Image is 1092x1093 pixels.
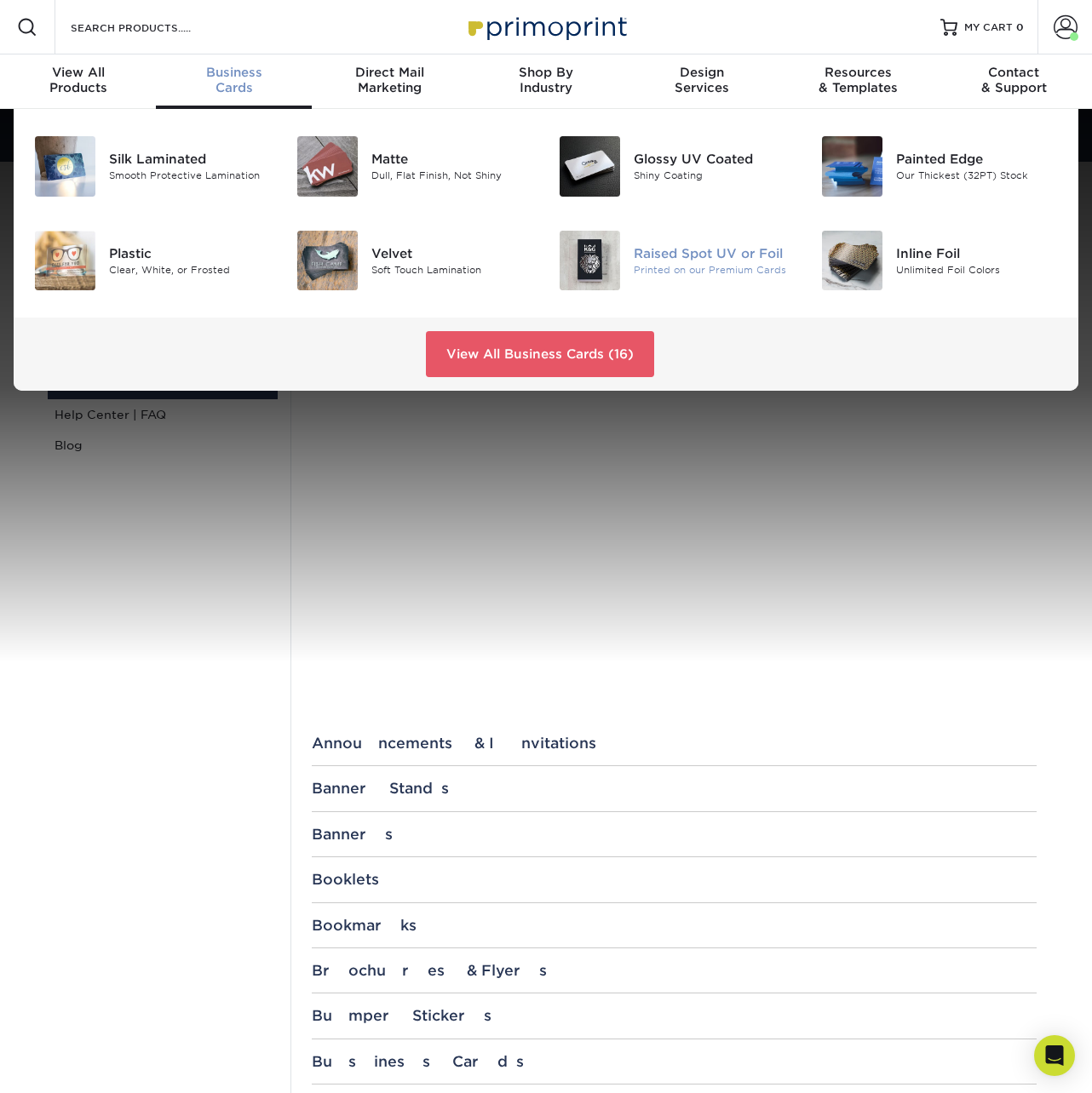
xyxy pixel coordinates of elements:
div: Industry [468,65,624,95]
a: Matte Business Cards Matte Dull, Flat Finish, Not Shiny [296,129,533,203]
div: Brochures & Flyers [312,962,1037,979]
span: Direct Mail [312,65,468,80]
div: Velvet [371,244,533,263]
span: 0 [1016,21,1024,33]
div: Matte [371,150,533,169]
div: Open Intercom Messenger [1034,1035,1075,1076]
a: BusinessCards [156,54,312,109]
img: Silk Laminated Business Cards [35,136,95,197]
a: Inline Foil Business Cards Inline Foil Unlimited Foil Colors [821,224,1058,298]
img: Painted Edge Business Cards [822,136,882,197]
a: Direct MailMarketing [312,54,468,109]
a: Silk Laminated Business Cards Silk Laminated Smooth Protective Lamination [34,129,271,203]
span: Shop By [468,65,624,80]
img: Velvet Business Cards [297,231,358,291]
span: MY CART [964,20,1013,35]
div: Soft Touch Lamination [371,263,533,278]
span: Resources [780,65,936,80]
div: & Support [936,65,1092,95]
div: Inline Foil [896,244,1058,263]
div: & Templates [780,65,936,95]
div: Our Thickest (32PT) Stock [896,169,1058,183]
div: Booklets [312,871,1037,888]
a: Glossy UV Coated Business Cards Glossy UV Coated Shiny Coating [559,129,796,203]
img: Raised Spot UV or Foil Business Cards [560,231,620,291]
a: Raised Spot UV or Foil Business Cards Raised Spot UV or Foil Printed on our Premium Cards [559,224,796,298]
img: Plastic Business Cards [35,231,95,291]
img: Glossy UV Coated Business Cards [560,136,620,197]
div: Shiny Coating [634,169,796,183]
a: View All Business Cards (16) [426,331,654,377]
div: Business Cards [312,1053,1037,1070]
div: Bookmarks [312,917,1037,934]
a: Plastic Business Cards Plastic Clear, White, or Frosted [34,224,271,298]
div: Unlimited Foil Colors [896,263,1058,278]
img: Matte Business Cards [297,136,358,197]
div: Smooth Protective Lamination [109,169,271,183]
iframe: Google Customer Reviews [4,1041,145,1087]
div: Cards [156,65,312,95]
div: Raised Spot UV or Foil [634,244,796,263]
img: Inline Foil Business Cards [822,231,882,291]
div: Dull, Flat Finish, Not Shiny [371,169,533,183]
span: Business [156,65,312,80]
a: Painted Edge Business Cards Painted Edge Our Thickest (32PT) Stock [821,129,1058,203]
a: Contact& Support [936,54,1092,109]
div: Marketing [312,65,468,95]
div: Printed on our Premium Cards [634,263,796,278]
div: Glossy UV Coated [634,150,796,169]
div: Services [624,65,780,95]
span: Contact [936,65,1092,80]
div: Silk Laminated [109,150,271,169]
a: Resources& Templates [780,54,936,109]
div: Bumper Stickers [312,1007,1037,1024]
span: Design [624,65,780,80]
img: Primoprint [461,9,631,45]
div: Clear, White, or Frosted [109,263,271,278]
div: Announcements & Invitations [312,735,1037,752]
div: Plastic [109,244,271,263]
div: Banner Stands [312,780,1037,797]
a: DesignServices [624,54,780,109]
a: Velvet Business Cards Velvet Soft Touch Lamination [296,224,533,298]
a: Shop ByIndustry [468,54,624,109]
div: Painted Edge [896,150,1058,169]
input: SEARCH PRODUCTS..... [69,17,235,37]
div: Banners [312,826,1037,843]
